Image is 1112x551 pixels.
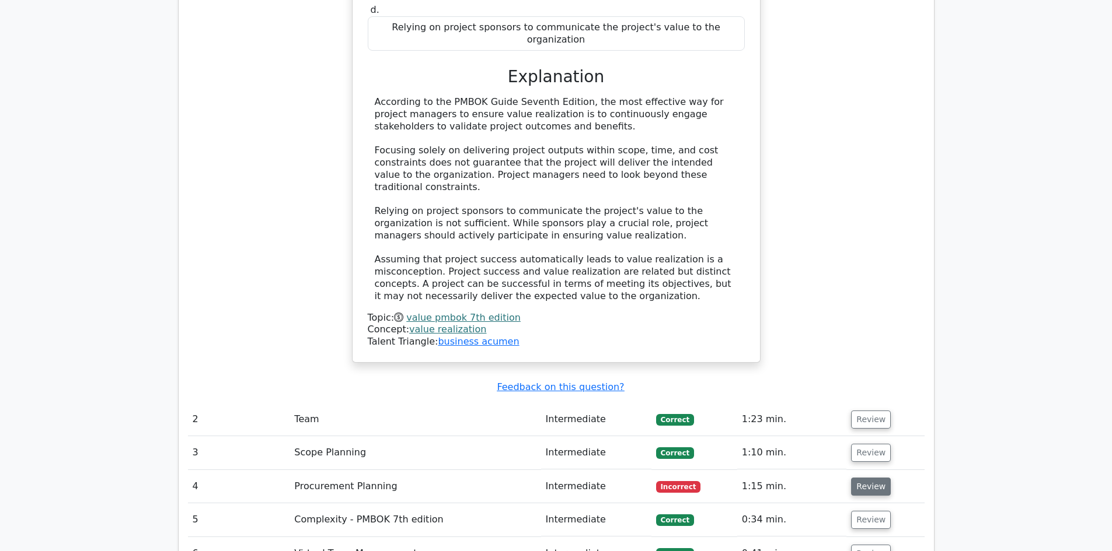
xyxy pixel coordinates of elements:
span: Correct [656,447,694,459]
td: Scope Planning [290,436,541,469]
a: Feedback on this question? [497,381,624,392]
td: 4 [188,470,290,503]
a: value pmbok 7th edition [406,312,521,323]
td: Intermediate [541,470,651,503]
button: Review [851,444,891,462]
td: 1:15 min. [737,470,847,503]
button: Review [851,511,891,529]
td: Team [290,403,541,436]
div: According to the PMBOK Guide Seventh Edition, the most effective way for project managers to ensu... [375,96,738,303]
button: Review [851,478,891,496]
div: Relying on project sponsors to communicate the project's value to the organization [368,16,745,51]
td: Procurement Planning [290,470,541,503]
span: Incorrect [656,481,701,493]
td: Intermediate [541,436,651,469]
td: 1:23 min. [737,403,847,436]
a: value realization [409,324,486,335]
td: 3 [188,436,290,469]
td: 2 [188,403,290,436]
span: d. [371,4,379,15]
td: Complexity - PMBOK 7th edition [290,503,541,536]
h3: Explanation [375,67,738,87]
div: Concept: [368,324,745,336]
div: Talent Triangle: [368,312,745,348]
td: Intermediate [541,403,651,436]
button: Review [851,410,891,429]
td: 1:10 min. [737,436,847,469]
td: Intermediate [541,503,651,536]
span: Correct [656,414,694,426]
a: business acumen [438,336,519,347]
span: Correct [656,514,694,526]
div: Topic: [368,312,745,324]
td: 5 [188,503,290,536]
td: 0:34 min. [737,503,847,536]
